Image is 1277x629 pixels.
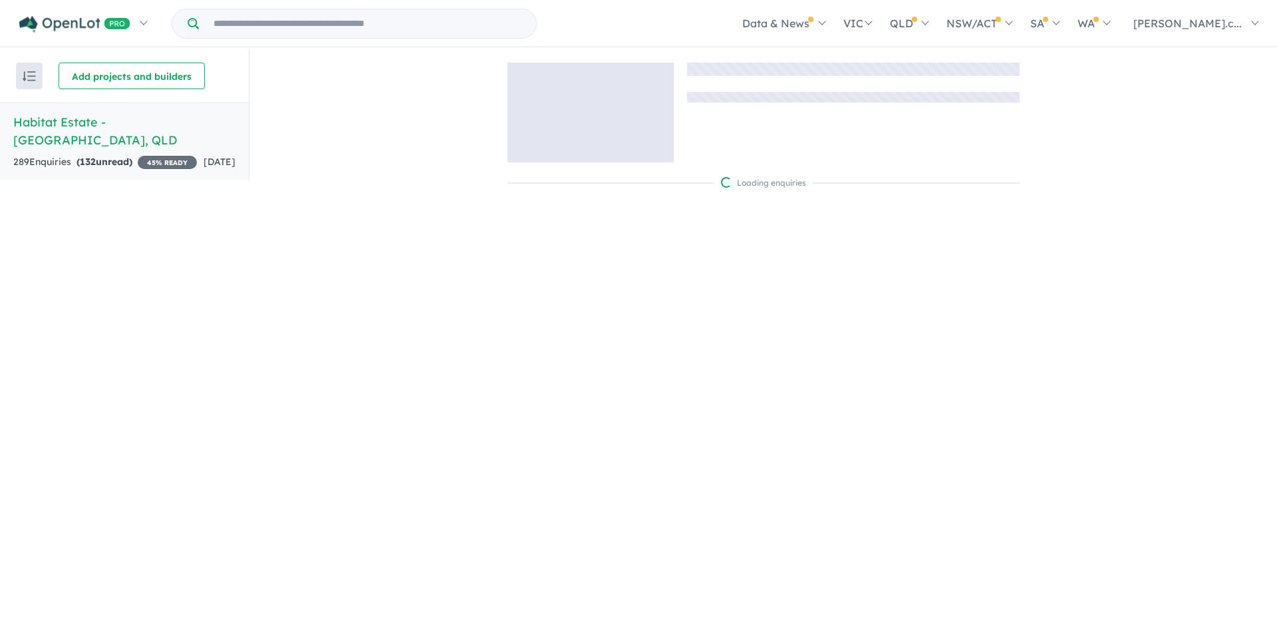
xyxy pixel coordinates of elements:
[13,113,235,149] h5: Habitat Estate - [GEOGRAPHIC_DATA] , QLD
[13,154,197,170] div: 289 Enquir ies
[59,63,205,89] button: Add projects and builders
[76,156,132,168] strong: ( unread)
[204,156,235,168] span: [DATE]
[721,176,806,190] div: Loading enquiries
[19,16,130,33] img: Openlot PRO Logo White
[23,71,36,81] img: sort.svg
[202,9,533,38] input: Try estate name, suburb, builder or developer
[1133,17,1242,30] span: [PERSON_NAME].c...
[138,156,197,169] span: 45 % READY
[80,156,96,168] span: 132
